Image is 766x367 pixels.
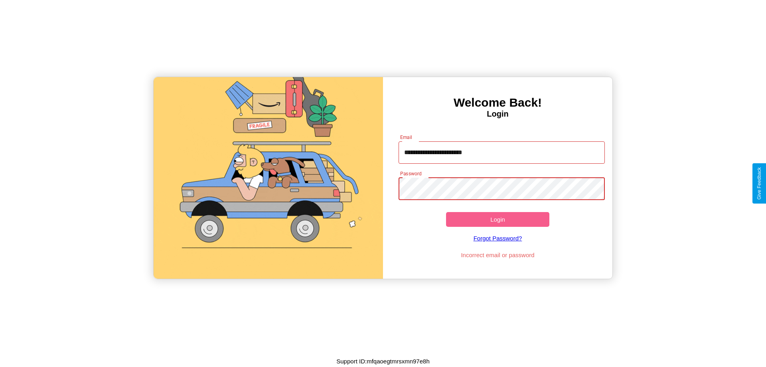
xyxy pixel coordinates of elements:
[383,96,612,109] h3: Welcome Back!
[383,109,612,119] h4: Login
[154,77,383,279] img: gif
[336,356,429,367] p: Support ID: mfqaoegtmrsxmn97e8h
[446,212,549,227] button: Login
[395,250,601,260] p: Incorrect email or password
[756,167,762,200] div: Give Feedback
[395,227,601,250] a: Forgot Password?
[400,134,413,141] label: Email
[400,170,421,177] label: Password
